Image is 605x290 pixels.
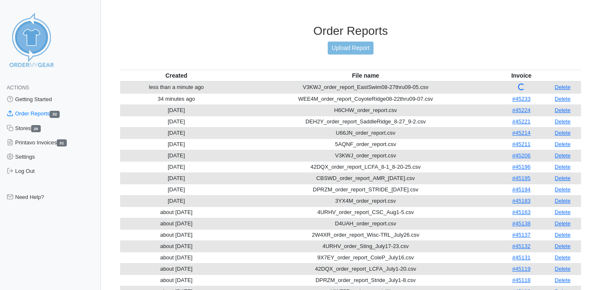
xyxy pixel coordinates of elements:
td: [DATE] [120,172,232,184]
a: #45224 [512,107,530,113]
a: #45206 [512,152,530,159]
h3: Order Reports [120,24,581,38]
td: DEH2Y_order_report_SaddleRidge_8-27_9-2.csv [232,116,498,127]
td: 5AQNF_order_report.csv [232,138,498,150]
td: about [DATE] [120,263,232,274]
a: Delete [555,186,571,193]
a: Delete [555,243,571,249]
td: WEE4M_order_report_CoyoteRidge08-22thru09-07.csv [232,93,498,105]
span: 32 [50,111,60,118]
td: 9X7EY_order_report_ColeP_July16.csv [232,252,498,263]
a: #45233 [512,96,530,102]
td: 3YX4M_order_report.csv [232,195,498,206]
td: 34 minutes ago [120,93,232,105]
td: [DATE] [120,116,232,127]
td: about [DATE] [120,240,232,252]
td: V3KWJ_order_report_EastSwim08-27thru09-05.csv [232,81,498,94]
td: [DATE] [120,138,232,150]
span: 26 [31,125,41,132]
a: Delete [555,141,571,147]
td: less than a minute ago [120,81,232,94]
a: Delete [555,198,571,204]
td: 2W4XR_order_report_Wisc-TRL_July26.csv [232,229,498,240]
a: #45138 [512,220,530,227]
a: #45194 [512,186,530,193]
a: Delete [555,152,571,159]
a: #45221 [512,118,530,125]
a: #45119 [512,266,530,272]
a: #45163 [512,209,530,215]
a: Delete [555,175,571,181]
td: 4URHV_order_Sting_July17-23.csv [232,240,498,252]
td: [DATE] [120,184,232,195]
th: Invoice [499,70,544,81]
a: #45196 [512,164,530,170]
td: V3KWJ_order_report.csv [232,150,498,161]
td: 42DQX_order_report_LCFA_July1-20.csv [232,263,498,274]
a: #45195 [512,175,530,181]
td: about [DATE] [120,218,232,229]
td: [DATE] [120,195,232,206]
a: #45131 [512,254,530,261]
td: [DATE] [120,105,232,116]
td: U66JN_order_report.csv [232,127,498,138]
th: File name [232,70,498,81]
td: DPRZM_order_report_STRIDE_[DATE].csv [232,184,498,195]
span: Actions [7,85,29,91]
a: #45214 [512,130,530,136]
td: D4UAH_order_report.csv [232,218,498,229]
a: Delete [555,232,571,238]
a: Delete [555,220,571,227]
a: Delete [555,266,571,272]
td: 42DQX_order_report_LCFA_8-1_8-20-25.csv [232,161,498,172]
a: Delete [555,209,571,215]
a: Upload Report [328,42,373,55]
a: Delete [555,118,571,125]
a: Delete [555,130,571,136]
td: [DATE] [120,161,232,172]
td: DPRZM_order_report_Stride_July1-8.csv [232,274,498,286]
a: Delete [555,107,571,113]
td: H6CHW_order_report.csv [232,105,498,116]
a: #45183 [512,198,530,204]
td: 4URHV_order_report_CSC_Aug1-5.csv [232,206,498,218]
a: Delete [555,277,571,283]
th: Created [120,70,232,81]
td: [DATE] [120,127,232,138]
td: [DATE] [120,150,232,161]
a: #45137 [512,232,530,238]
td: about [DATE] [120,274,232,286]
a: Delete [555,164,571,170]
td: about [DATE] [120,252,232,263]
td: about [DATE] [120,229,232,240]
a: Delete [555,84,571,90]
span: 31 [57,139,67,146]
a: #45118 [512,277,530,283]
a: Delete [555,254,571,261]
a: #45132 [512,243,530,249]
a: Delete [555,96,571,102]
td: about [DATE] [120,206,232,218]
a: #45211 [512,141,530,147]
td: CBSWD_order_report_AMR_[DATE].csv [232,172,498,184]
